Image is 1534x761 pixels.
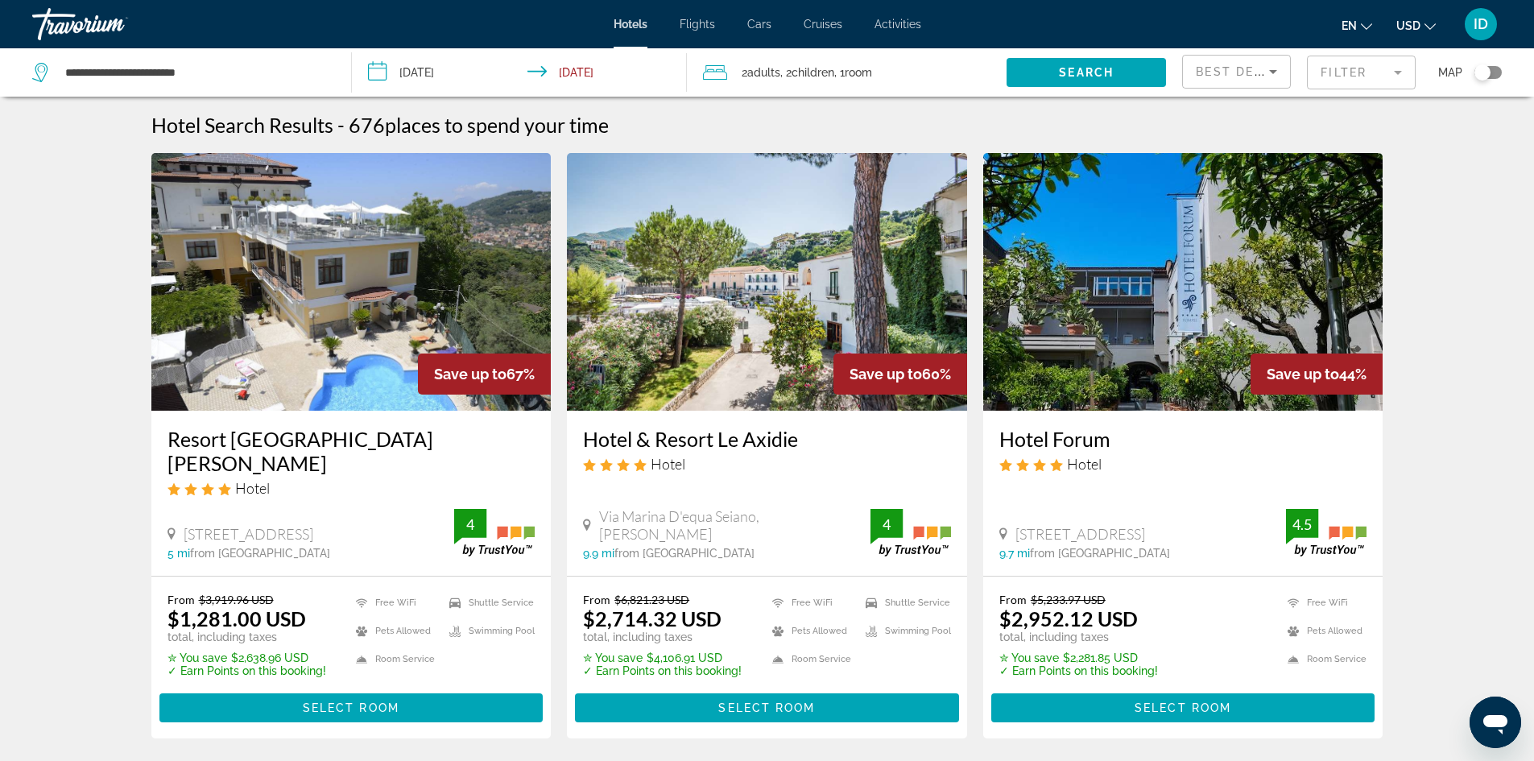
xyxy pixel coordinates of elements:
iframe: Button to launch messaging window [1470,697,1521,748]
p: ✓ Earn Points on this booking! [583,664,742,677]
li: Pets Allowed [764,621,858,641]
ins: $1,281.00 USD [167,606,306,631]
span: ✮ You save [167,651,227,664]
span: Search [1059,66,1114,79]
span: Hotel [235,479,270,497]
li: Room Service [348,649,441,669]
span: 9.9 mi [583,547,614,560]
img: trustyou-badge.svg [454,509,535,556]
span: ID [1474,16,1488,32]
p: total, including taxes [999,631,1158,643]
button: Toggle map [1462,65,1502,80]
span: Hotel [651,455,685,473]
a: Hotels [614,18,647,31]
a: Select Room [575,697,959,715]
button: User Menu [1460,7,1502,41]
span: Room [845,66,872,79]
span: Select Room [303,701,399,714]
div: 4 star Hotel [583,455,951,473]
a: Travorium [32,3,193,45]
span: places to spend your time [385,113,609,137]
span: Save up to [434,366,507,383]
span: - [337,113,345,137]
span: 5 mi [167,547,190,560]
button: Search [1007,58,1166,87]
button: Filter [1307,55,1416,90]
button: Check-in date: May 24, 2026 Check-out date: Jun 4, 2026 [352,48,688,97]
img: Hotel image [567,153,967,411]
p: total, including taxes [583,631,742,643]
li: Room Service [764,649,858,669]
del: $6,821.23 USD [614,593,689,606]
button: Select Room [575,693,959,722]
span: 9.7 mi [999,547,1030,560]
span: Save up to [850,366,922,383]
a: Flights [680,18,715,31]
a: Cruises [804,18,842,31]
div: 4 star Hotel [167,479,535,497]
span: Best Deals [1196,65,1280,78]
li: Free WiFi [348,593,441,613]
a: Resort [GEOGRAPHIC_DATA][PERSON_NAME] [167,427,535,475]
button: Travelers: 2 adults, 2 children [687,48,1007,97]
span: ✮ You save [583,651,643,664]
span: Hotel [1067,455,1102,473]
li: Room Service [1280,649,1367,669]
span: en [1342,19,1357,32]
p: $2,638.96 USD [167,651,326,664]
a: Hotel image [983,153,1383,411]
img: Hotel image [151,153,552,411]
span: Select Room [1135,701,1231,714]
del: $3,919.96 USD [199,593,274,606]
p: $4,106.91 USD [583,651,742,664]
span: , 2 [780,61,834,84]
a: Cars [747,18,771,31]
li: Free WiFi [1280,593,1367,613]
li: Shuttle Service [858,593,951,613]
span: from [GEOGRAPHIC_DATA] [1030,547,1170,560]
div: 4 [870,515,903,534]
div: 60% [833,354,967,395]
span: Adults [747,66,780,79]
ins: $2,714.32 USD [583,606,722,631]
span: Save up to [1267,366,1339,383]
p: $2,281.85 USD [999,651,1158,664]
del: $5,233.97 USD [1031,593,1106,606]
span: 2 [742,61,780,84]
li: Swimming Pool [441,621,535,641]
button: Change language [1342,14,1372,37]
h3: Hotel & Resort Le Axidie [583,427,951,451]
li: Pets Allowed [348,621,441,641]
span: Map [1438,61,1462,84]
p: ✓ Earn Points on this booking! [167,664,326,677]
span: From [999,593,1027,606]
div: 4 [454,515,486,534]
span: [STREET_ADDRESS] [184,525,313,543]
button: Change currency [1396,14,1436,37]
div: 4.5 [1286,515,1318,534]
div: 44% [1251,354,1383,395]
mat-select: Sort by [1196,62,1277,81]
p: total, including taxes [167,631,326,643]
span: ✮ You save [999,651,1059,664]
a: Hotel Forum [999,427,1367,451]
li: Swimming Pool [858,621,951,641]
button: Select Room [159,693,544,722]
p: ✓ Earn Points on this booking! [999,664,1158,677]
span: from [GEOGRAPHIC_DATA] [614,547,755,560]
a: Activities [875,18,921,31]
button: Select Room [991,693,1375,722]
span: From [583,593,610,606]
h1: Hotel Search Results [151,113,333,137]
span: Children [792,66,834,79]
h2: 676 [349,113,609,137]
div: 4 star Hotel [999,455,1367,473]
li: Free WiFi [764,593,858,613]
